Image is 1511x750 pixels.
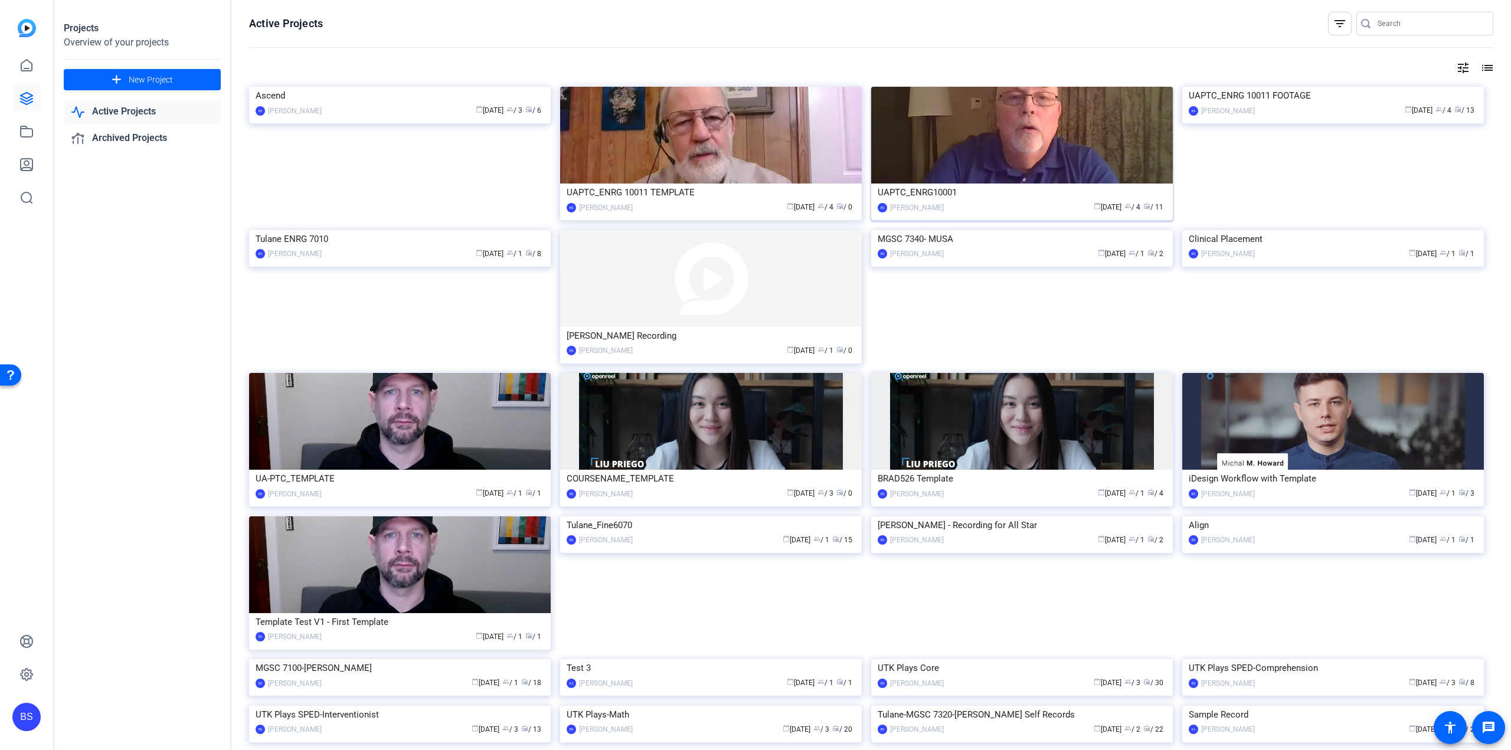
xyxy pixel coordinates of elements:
span: / 11 [1143,203,1163,211]
span: group [1129,535,1136,542]
span: / 1 [1440,536,1456,544]
span: [DATE] [1098,489,1126,497]
div: Tulane ENRG 7010 [256,230,544,248]
div: [PERSON_NAME] [579,488,633,500]
span: / 3 [506,106,522,114]
span: radio [836,678,843,685]
div: Overview of your projects [64,35,221,50]
div: [PERSON_NAME] [579,677,633,689]
div: BRAD526 Template [878,470,1166,487]
span: calendar_today [476,632,483,639]
div: Projects [64,21,221,35]
span: [DATE] [1409,679,1437,687]
div: BS [1189,106,1198,116]
div: [PERSON_NAME] [890,677,944,689]
div: [PERSON_NAME] [579,345,633,356]
span: [DATE] [1409,536,1437,544]
span: [DATE] [1094,725,1121,733]
div: [PERSON_NAME] [890,723,944,735]
span: calendar_today [1409,249,1416,256]
span: / 0 [836,489,852,497]
span: / 1 [1129,489,1144,497]
span: group [813,535,820,542]
mat-icon: message [1481,720,1496,735]
div: [PERSON_NAME] [1201,248,1255,260]
div: BS [256,725,265,734]
div: BS [1189,249,1198,258]
span: radio [832,725,839,732]
span: [DATE] [476,106,503,114]
div: BS [878,489,887,499]
span: / 6 [525,106,541,114]
div: KJ [567,679,576,688]
span: radio [1458,489,1466,496]
input: Search [1378,17,1484,31]
span: calendar_today [787,489,794,496]
div: [PERSON_NAME] [890,488,944,500]
span: / 1 [1458,250,1474,258]
span: / 1 [506,489,522,497]
span: / 1 [817,679,833,687]
span: radio [836,489,843,496]
span: / 4 [1147,489,1163,497]
span: [DATE] [787,679,815,687]
span: [DATE] [787,489,815,497]
div: Align [1189,516,1477,534]
span: calendar_today [1094,202,1101,209]
span: / 13 [1454,106,1474,114]
span: / 1 [502,679,518,687]
div: Test 3 [567,659,855,677]
span: / 8 [1458,679,1474,687]
div: BS [256,249,265,258]
span: / 1 [1129,250,1144,258]
span: / 1 [1440,489,1456,497]
span: [DATE] [783,536,810,544]
a: Archived Projects [64,126,221,150]
span: / 13 [521,725,541,733]
span: radio [1143,725,1150,732]
span: [DATE] [1098,250,1126,258]
div: COURSENAME_TEMPLATE [567,470,855,487]
span: group [1129,489,1136,496]
div: Tulane_Fine6070 [567,516,855,534]
div: BS [567,203,576,212]
span: [DATE] [472,679,499,687]
span: calendar_today [787,346,794,353]
span: radio [525,632,532,639]
span: calendar_today [1094,725,1101,732]
div: BS [1189,535,1198,545]
span: radio [1458,249,1466,256]
mat-icon: filter_list [1333,17,1347,31]
span: calendar_today [1094,678,1101,685]
span: calendar_today [1409,489,1416,496]
span: radio [1143,678,1150,685]
span: radio [1454,106,1461,113]
span: [DATE] [1409,250,1437,258]
div: Template Test V1 - First Template [256,613,544,631]
span: [DATE] [787,346,815,355]
div: [PERSON_NAME] [1201,488,1255,500]
mat-icon: add [109,73,124,87]
div: BS [878,249,887,258]
span: / 15 [832,536,852,544]
div: Sample Record [1189,706,1477,723]
span: / 1 [836,679,852,687]
span: New Project [129,74,173,86]
span: / 4 [1124,203,1140,211]
div: UAPTC_ENRG 10011 FOOTAGE [1189,87,1477,104]
span: / 22 [1143,725,1163,733]
span: group [1124,678,1131,685]
span: radio [836,202,843,209]
div: [PERSON_NAME] [1201,105,1255,117]
h1: Active Projects [249,17,323,31]
span: group [1440,678,1447,685]
div: BS [878,203,887,212]
span: [DATE] [1098,536,1126,544]
span: / 1 [506,250,522,258]
span: [DATE] [476,250,503,258]
span: [DATE] [783,725,810,733]
div: UTK Plays Core [878,659,1166,677]
span: / 4 [817,203,833,211]
span: group [1124,202,1131,209]
span: radio [1147,249,1154,256]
